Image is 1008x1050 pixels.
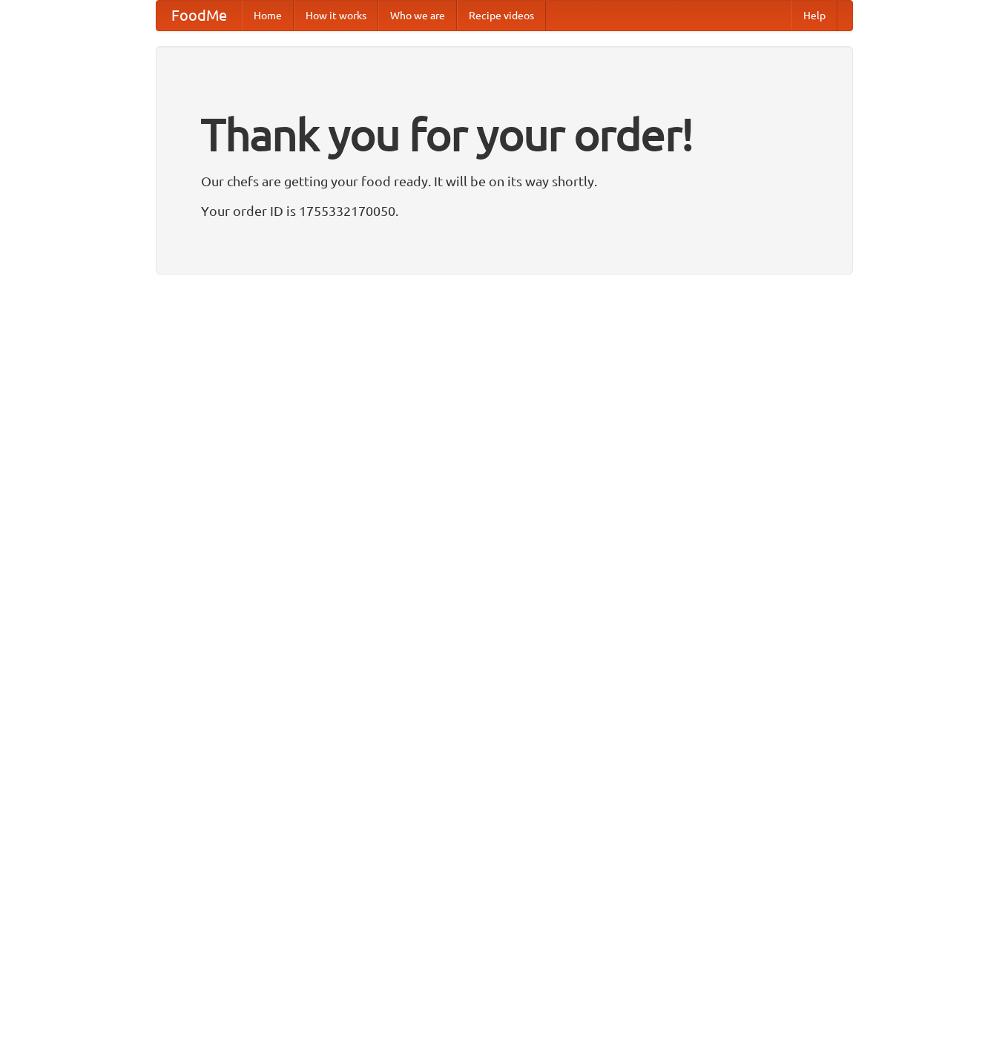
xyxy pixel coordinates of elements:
p: Our chefs are getting your food ready. It will be on its way shortly. [201,170,808,192]
a: Who we are [378,1,457,30]
p: Your order ID is 1755332170050. [201,200,808,222]
a: Recipe videos [457,1,546,30]
a: Help [791,1,837,30]
a: FoodMe [157,1,242,30]
a: How it works [294,1,378,30]
h1: Thank you for your order! [201,99,808,170]
a: Home [242,1,294,30]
